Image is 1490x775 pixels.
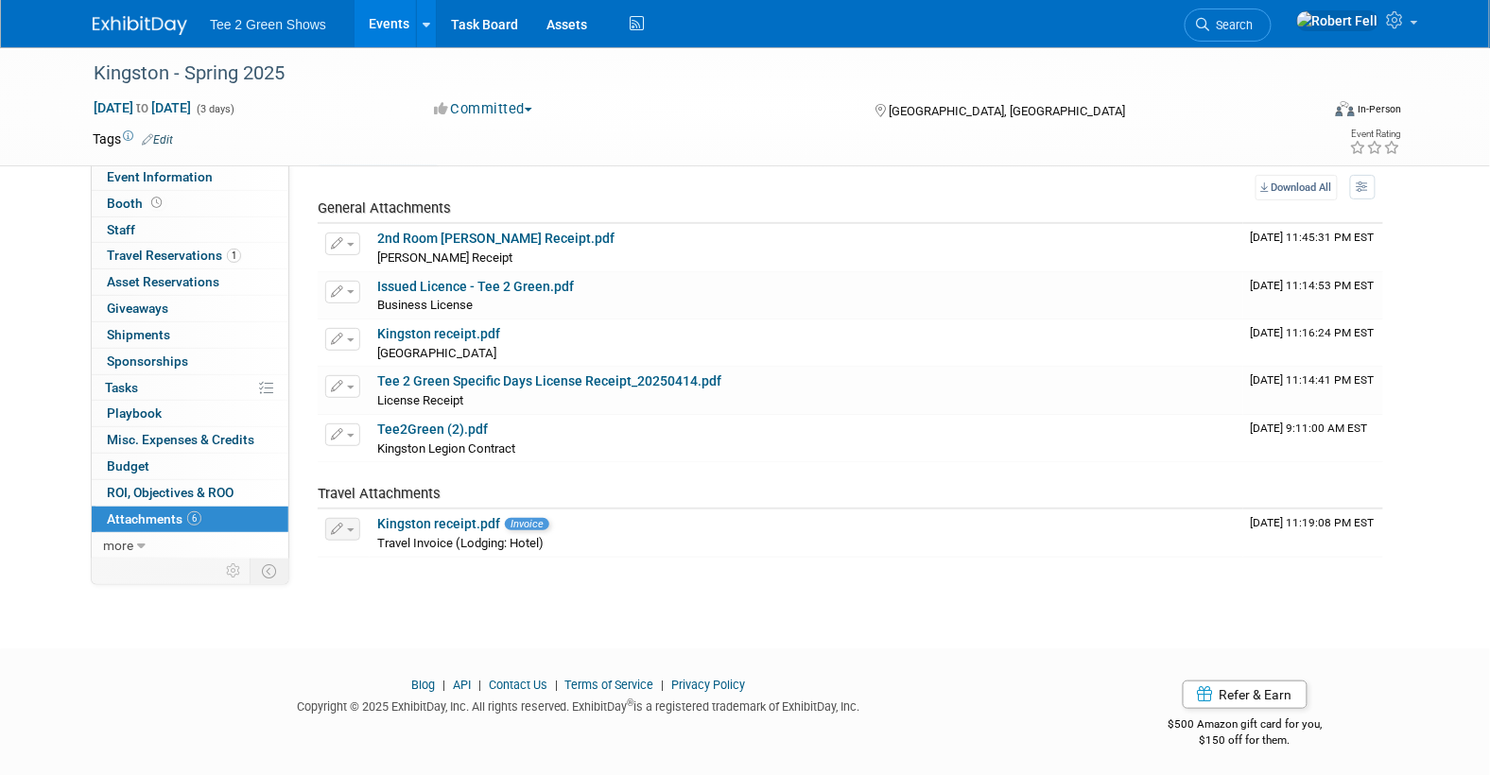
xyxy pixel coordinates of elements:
a: Event Information [92,164,288,190]
span: [GEOGRAPHIC_DATA], [GEOGRAPHIC_DATA] [889,104,1125,118]
a: Edit [142,133,173,146]
a: Playbook [92,401,288,426]
span: Travel Attachments [318,485,441,502]
div: Event Format [1207,98,1402,127]
div: Kingston - Spring 2025 [87,57,1291,91]
span: Staff [107,222,135,237]
span: License Receipt [377,393,463,407]
a: Travel Reservations1 [92,243,288,268]
span: Budget [107,458,149,474]
td: Upload Timestamp [1243,415,1383,462]
span: more [103,538,133,553]
a: Download All [1256,175,1338,200]
span: Playbook [107,405,162,421]
sup: ® [628,697,634,708]
td: Toggle Event Tabs [251,559,289,583]
a: Misc. Expenses & Credits [92,427,288,453]
a: Sponsorships [92,349,288,374]
a: Tee2Green (2).pdf [377,422,488,437]
a: API [453,678,471,692]
a: Kingston receipt.pdf [377,516,500,531]
a: ROI, Objectives & ROO [92,480,288,506]
a: Staff [92,217,288,243]
a: Contact Us [489,678,547,692]
img: Format-Inperson.png [1336,101,1355,116]
a: Asset Reservations [92,269,288,295]
span: | [474,678,486,692]
span: Kingston Legion Contract [377,441,515,456]
span: Invoice [505,518,549,530]
a: Tee 2 Green Specific Days License Receipt_20250414.pdf [377,373,721,388]
span: [DATE] [DATE] [93,99,192,116]
a: 2nd Room [PERSON_NAME] Receipt.pdf [377,231,615,246]
span: Upload Timestamp [1251,326,1375,339]
span: 1 [227,249,241,263]
td: Upload Timestamp [1243,509,1383,557]
td: Upload Timestamp [1243,367,1383,414]
span: | [438,678,450,692]
span: Travel Invoice (Lodging: Hotel) [377,536,544,550]
span: to [133,100,151,115]
a: Refer & Earn [1183,680,1308,709]
a: Privacy Policy [672,678,746,692]
span: (3 days) [195,103,234,115]
td: Personalize Event Tab Strip [217,559,251,583]
td: Upload Timestamp [1243,319,1383,367]
td: Tags [93,129,173,148]
span: ROI, Objectives & ROO [107,485,234,500]
span: Giveaways [107,301,168,316]
span: Upload Timestamp [1251,516,1375,529]
a: Terms of Service [565,678,654,692]
span: Event Information [107,169,213,184]
img: Robert Fell [1296,10,1379,31]
button: Committed [427,99,540,119]
span: Travel Reservations [107,248,241,263]
span: 6 [187,511,201,525]
div: In-Person [1358,102,1402,116]
div: Copyright © 2025 ExhibitDay, Inc. All rights reserved. ExhibitDay is a registered trademark of Ex... [93,694,1065,715]
span: | [550,678,563,692]
span: | [657,678,669,692]
a: Blog [411,678,435,692]
a: Issued Licence - Tee 2 Green.pdf [377,279,574,294]
a: Tasks [92,375,288,401]
a: Kingston receipt.pdf [377,326,500,341]
td: Upload Timestamp [1243,272,1383,319]
span: Sponsorships [107,353,188,369]
a: more [92,533,288,559]
span: Search [1210,18,1254,32]
div: $150 off for them. [1093,732,1398,749]
a: Shipments [92,322,288,348]
span: Misc. Expenses & Credits [107,432,254,447]
td: Upload Timestamp [1243,224,1383,271]
span: Tasks [105,380,138,395]
a: Search [1185,9,1272,42]
span: Upload Timestamp [1251,279,1375,292]
a: Budget [92,454,288,479]
a: Attachments6 [92,507,288,532]
span: Shipments [107,327,170,342]
a: Giveaways [92,296,288,321]
span: Attachments [107,511,201,526]
div: Event Rating [1350,129,1401,139]
span: Upload Timestamp [1251,231,1375,244]
span: [PERSON_NAME] Receipt [377,250,512,265]
span: Asset Reservations [107,274,219,289]
span: Business License [377,298,473,312]
span: Booth [107,196,165,211]
a: Booth [92,191,288,216]
span: General Attachments [318,199,451,216]
span: Upload Timestamp [1251,373,1375,387]
span: Booth not reserved yet [147,196,165,210]
div: $500 Amazon gift card for you, [1093,704,1398,748]
span: Tee 2 Green Shows [210,17,326,32]
span: [GEOGRAPHIC_DATA] [377,346,496,360]
span: Upload Timestamp [1251,422,1368,435]
img: ExhibitDay [93,16,187,35]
